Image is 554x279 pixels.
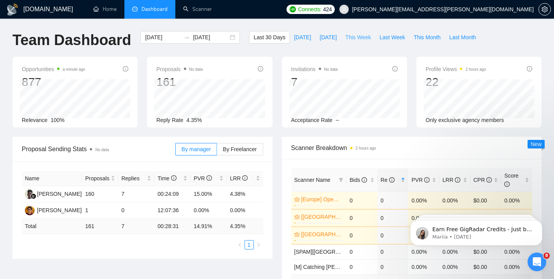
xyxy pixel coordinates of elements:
[22,144,175,154] span: Proposal Sending Stats
[187,117,202,123] span: 4.35%
[22,171,82,186] th: Name
[235,240,245,249] button: left
[254,240,263,249] li: Next Page
[37,190,82,198] div: [PERSON_NAME]
[156,65,203,74] span: Proposals
[294,177,330,183] span: Scanner Name
[501,259,532,274] td: 0.00%
[341,31,375,44] button: This Week
[346,259,377,274] td: 0
[253,33,285,42] span: Last 30 Days
[123,66,128,71] span: info-circle
[63,67,85,71] time: a minute ago
[291,117,333,123] span: Acceptance Rate
[291,143,533,153] span: Scanner Breakdown
[22,75,85,89] div: 877
[375,31,409,44] button: Last Week
[227,186,263,202] td: 4.38%
[424,177,430,183] span: info-circle
[190,202,227,219] td: 0.00%
[183,6,212,12] a: searchScanner
[291,75,338,89] div: 7
[379,33,405,42] span: Last Week
[238,242,242,247] span: left
[426,75,486,89] div: 22
[145,33,180,42] input: Start date
[350,177,367,183] span: Bids
[504,181,510,187] span: info-circle
[235,240,245,249] li: Previous Page
[25,207,82,213] a: VH[PERSON_NAME]
[465,67,486,71] time: 2 hours ago
[82,186,118,202] td: 160
[154,186,190,202] td: 00:24:09
[190,186,227,202] td: 15.00%
[258,66,263,71] span: info-circle
[227,219,263,234] td: 4.35 %
[320,33,337,42] span: [DATE]
[22,117,47,123] span: Relevance
[442,177,460,183] span: LRR
[439,259,470,274] td: 0.00%
[157,175,176,181] span: Time
[245,241,253,249] a: 1
[184,34,190,40] span: swap-right
[439,192,470,209] td: 0.00%
[315,31,341,44] button: [DATE]
[25,189,35,199] img: AK
[290,31,315,44] button: [DATE]
[256,242,261,247] span: right
[409,31,445,44] button: This Month
[294,214,300,220] span: crown
[93,6,117,12] a: homeHome
[132,6,138,12] span: dashboard
[544,253,550,259] span: 8
[408,192,439,209] td: 0.00%
[298,5,322,14] span: Connects:
[398,204,554,258] iframe: Intercom notifications message
[538,6,551,12] a: setting
[323,5,332,14] span: 424
[474,177,492,183] span: CPR
[294,249,439,255] a: [SPAM][[GEOGRAPHIC_DATA]] OpenAI | Generative AI ML
[389,177,395,183] span: info-circle
[206,175,212,181] span: info-circle
[121,174,145,183] span: Replies
[118,219,154,234] td: 7
[301,195,342,204] a: [Europe] Open AI | Generative AI Integration
[346,244,377,259] td: 0
[254,240,263,249] button: right
[193,33,228,42] input: End date
[337,174,345,186] span: filter
[501,192,532,209] td: 0.00%
[118,171,154,186] th: Replies
[414,33,440,42] span: This Month
[25,190,82,197] a: AK[PERSON_NAME]
[245,240,254,249] li: 1
[294,33,311,42] span: [DATE]
[377,209,409,227] td: 0
[528,253,546,271] iframe: Intercom live chat
[345,33,371,42] span: This Week
[249,31,290,44] button: Last 30 Days
[538,3,551,16] button: setting
[82,171,118,186] th: Proposals
[22,65,85,74] span: Opportunities
[118,186,154,202] td: 7
[242,175,248,181] span: info-circle
[95,148,109,152] span: No data
[301,230,342,239] a: [[GEOGRAPHIC_DATA]/[GEOGRAPHIC_DATA]] SV/Web Development
[377,192,409,209] td: 0
[171,175,177,181] span: info-circle
[223,146,257,152] span: By Freelancer
[37,206,82,214] div: [PERSON_NAME]
[294,232,300,237] span: crown
[154,202,190,219] td: 12:07:36
[339,178,343,182] span: filter
[324,67,338,71] span: No data
[6,3,19,16] img: logo
[426,117,504,123] span: Only exclusive agency members
[227,202,263,219] td: 0.00%
[346,192,377,209] td: 0
[527,66,532,71] span: info-circle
